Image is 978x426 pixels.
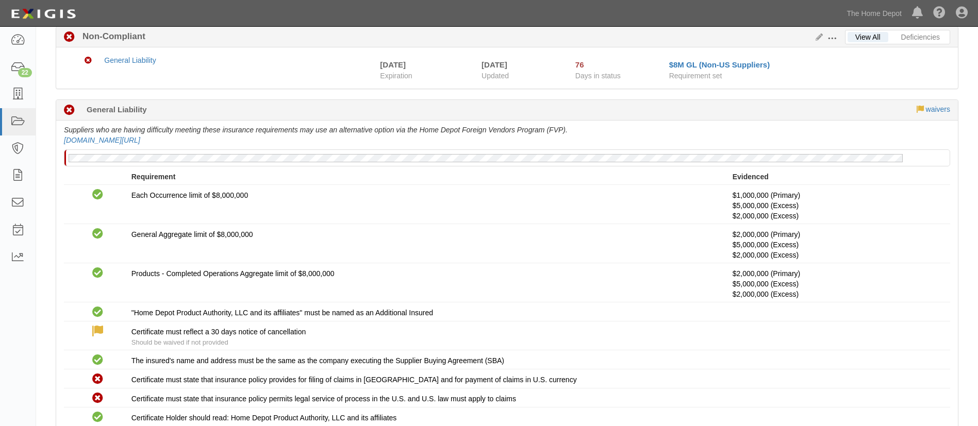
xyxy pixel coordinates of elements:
span: Policy #AEXL000000343 Insurer: Atain Specialty Insurance Company [733,251,799,259]
i: Compliant [92,307,103,318]
span: Policy #CSX00308053P00 Insurer: StarStone Specialty Insurance Company [733,201,799,210]
span: Products - Completed Operations Aggregate limit of $8,000,000 [131,269,335,278]
span: Certificate must state that insurance policy permits legal service of process in the U.S. and U.S... [131,395,516,403]
a: Deficiencies [893,32,948,42]
div: [DATE] [482,59,560,70]
span: Certificate must reflect a 30 days notice of cancellation [131,328,306,336]
b: Non-Compliant [75,30,145,43]
i: Non-Compliant [92,374,103,385]
strong: Requirement [131,173,176,181]
img: logo-5460c22ac91f19d4615b14bd174203de0afe785f0fc80cf4dbbc73dc1793850b.png [8,5,79,23]
span: Policy #AEXL000000343 Insurer: Atain Specialty Insurance Company [733,290,799,298]
p: $1,000,000 (Primary) [733,190,942,221]
i: Compliant [92,268,103,279]
i: Waived: waived per client [92,326,103,337]
i: Non-Compliant [64,32,75,43]
span: Expiration [380,71,474,81]
div: Since 07/02/2025 [575,59,661,70]
i: Non-Compliant [85,57,92,64]
a: The Home Depot [841,3,907,24]
strong: Evidenced [733,173,769,181]
i: Compliant [92,229,103,240]
i: Suppliers who are having difficulty meeting these insurance requirements may use an alternative o... [64,126,568,134]
a: Edit Results [811,33,823,41]
span: Days in status [575,72,621,80]
div: 22 [18,68,32,77]
span: Policy #CSX00308053P00 Insurer: StarStone Specialty Insurance Company [733,280,799,288]
i: Compliant [92,355,103,366]
p: $2,000,000 (Primary) [733,268,942,299]
span: "Home Depot Product Authority, LLC and its affiliates" must be named as an Additional Insured [131,309,433,317]
span: Updated [482,72,509,80]
span: General Aggregate limit of $8,000,000 [131,230,253,238]
span: The insured's name and address must be the same as the company executing the Supplier Buying Agre... [131,356,504,365]
i: Compliant [92,412,103,423]
b: General Liability [87,104,147,115]
p: $2,000,000 (Primary) [733,229,942,260]
a: View All [848,32,888,42]
label: Waived: waived per client [92,326,103,337]
span: Certificate Holder should read: Home Depot Product Authority, LLC and its affiliates [131,414,397,422]
i: Compliant [92,190,103,200]
div: [DATE] [380,59,406,70]
a: $8M GL (Non-US Suppliers) [669,60,770,69]
i: Non-Compliant 76 days (since 07/02/2025) [64,105,75,116]
span: Policy #AEXL000000343 Insurer: Atain Specialty Insurance Company [733,212,799,220]
a: waivers [926,105,950,113]
span: Certificate must state that insurance policy provides for filing of claims in [GEOGRAPHIC_DATA] a... [131,376,577,384]
span: Requirement set [669,72,722,80]
i: Non-Compliant [92,393,103,404]
a: [DOMAIN_NAME][URL] [64,136,140,144]
a: General Liability [104,56,156,64]
i: Help Center - Complianz [933,7,946,20]
span: Each Occurrence limit of $8,000,000 [131,191,248,199]
span: Should be waived if not provided [131,338,228,346]
span: Policy #CSX00308053P00 Insurer: StarStone Specialty Insurance Company [733,241,799,249]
